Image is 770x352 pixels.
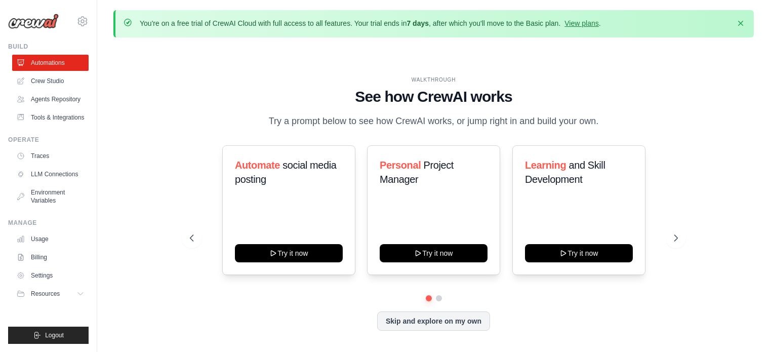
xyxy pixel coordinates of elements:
[31,290,60,298] span: Resources
[525,160,605,185] span: and Skill Development
[12,166,89,182] a: LLM Connections
[12,267,89,284] a: Settings
[8,14,59,29] img: Logo
[407,19,429,27] strong: 7 days
[12,73,89,89] a: Crew Studio
[264,114,604,129] p: Try a prompt below to see how CrewAI works, or jump right in and build your own.
[12,286,89,302] button: Resources
[12,231,89,247] a: Usage
[235,244,343,262] button: Try it now
[235,160,280,171] span: Automate
[190,76,678,84] div: WALKTHROUGH
[190,88,678,106] h1: See how CrewAI works
[12,249,89,265] a: Billing
[8,136,89,144] div: Operate
[12,55,89,71] a: Automations
[12,109,89,126] a: Tools & Integrations
[140,18,601,28] p: You're on a free trial of CrewAI Cloud with full access to all features. Your trial ends in , aft...
[12,184,89,209] a: Environment Variables
[380,160,421,171] span: Personal
[8,43,89,51] div: Build
[380,244,488,262] button: Try it now
[235,160,337,185] span: social media posting
[12,148,89,164] a: Traces
[380,160,454,185] span: Project Manager
[12,91,89,107] a: Agents Repository
[525,244,633,262] button: Try it now
[8,219,89,227] div: Manage
[377,311,490,331] button: Skip and explore on my own
[525,160,566,171] span: Learning
[45,331,64,339] span: Logout
[564,19,598,27] a: View plans
[8,327,89,344] button: Logout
